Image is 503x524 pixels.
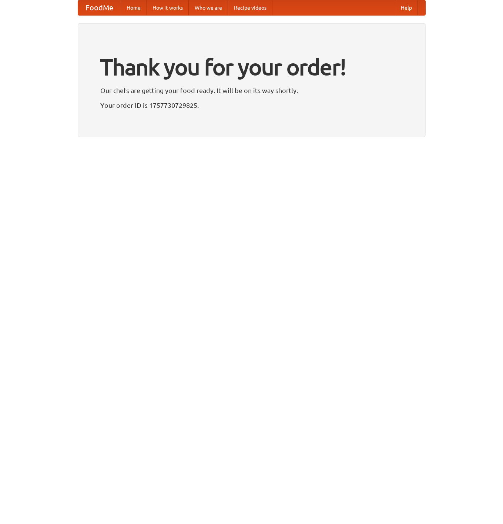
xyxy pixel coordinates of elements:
h1: Thank you for your order! [100,49,403,85]
a: Who we are [189,0,228,15]
p: Your order ID is 1757730729825. [100,100,403,111]
a: Help [395,0,418,15]
a: Home [121,0,147,15]
p: Our chefs are getting your food ready. It will be on its way shortly. [100,85,403,96]
a: Recipe videos [228,0,272,15]
a: FoodMe [78,0,121,15]
a: How it works [147,0,189,15]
